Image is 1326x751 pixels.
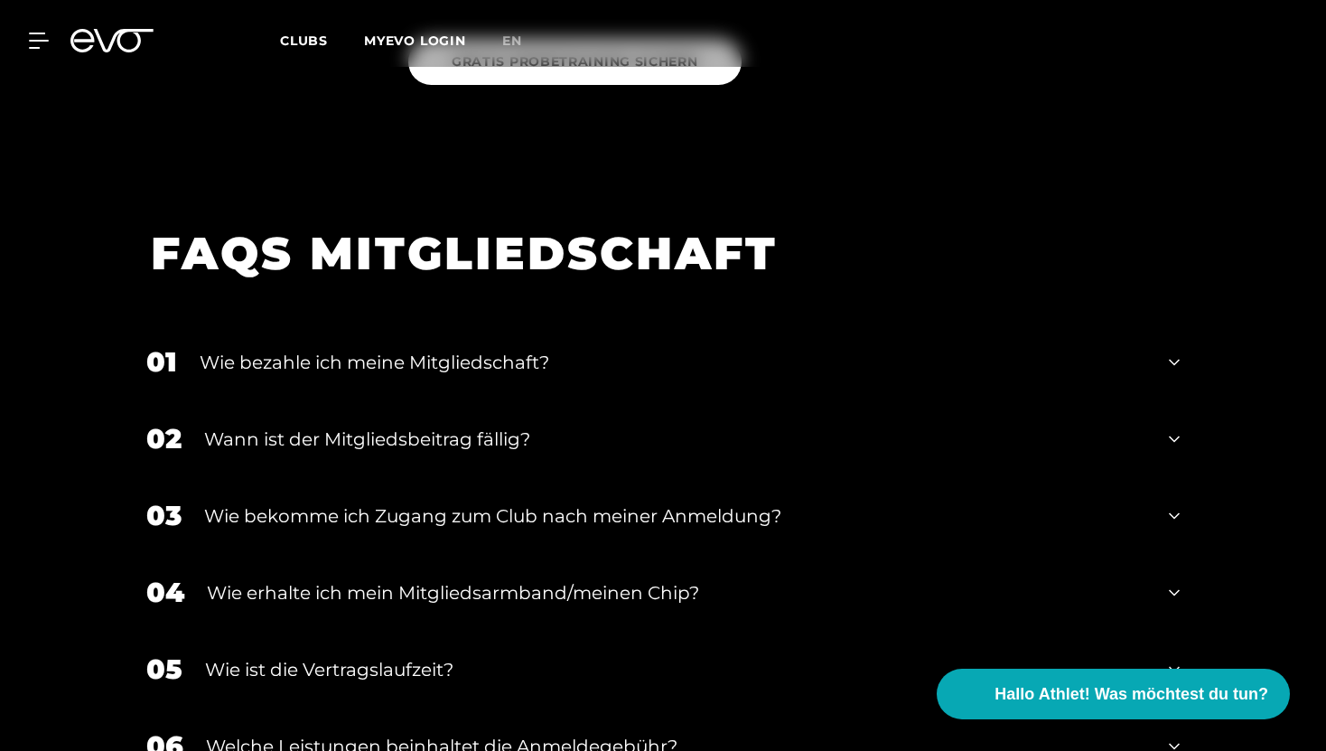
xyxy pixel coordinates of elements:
[146,649,182,690] div: 05
[200,349,1146,376] div: Wie bezahle ich meine Mitgliedschaft?
[502,31,544,52] a: en
[146,495,182,536] div: 03
[280,33,328,49] span: Clubs
[364,33,466,49] a: MYEVO LOGIN
[146,342,177,382] div: 01
[205,656,1146,683] div: Wie ist die Vertragslaufzeit?
[204,426,1146,453] div: Wann ist der Mitgliedsbeitrag fällig?
[994,682,1268,707] span: Hallo Athlet! Was möchtest du tun?
[204,502,1146,530] div: Wie bekomme ich Zugang zum Club nach meiner Anmeldung?
[151,224,1153,283] h1: FAQS MITGLIEDSCHAFT
[280,32,364,49] a: Clubs
[146,418,182,459] div: 02
[146,572,184,613] div: 04
[502,33,522,49] span: en
[937,669,1290,719] button: Hallo Athlet! Was möchtest du tun?
[207,579,1146,606] div: Wie erhalte ich mein Mitgliedsarmband/meinen Chip?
